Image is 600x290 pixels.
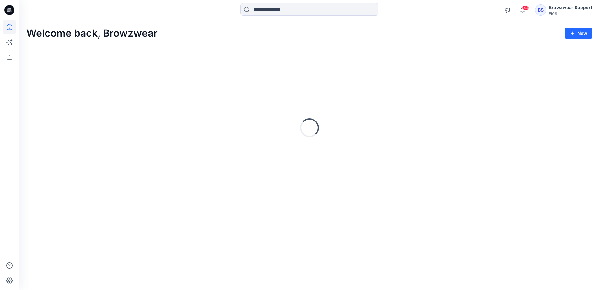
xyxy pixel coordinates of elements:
[549,11,592,16] div: FIGS
[26,28,158,39] h2: Welcome back, Browzwear
[565,28,592,39] button: New
[535,4,546,16] div: BS
[549,4,592,11] div: Browzwear Support
[522,5,529,10] span: 44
